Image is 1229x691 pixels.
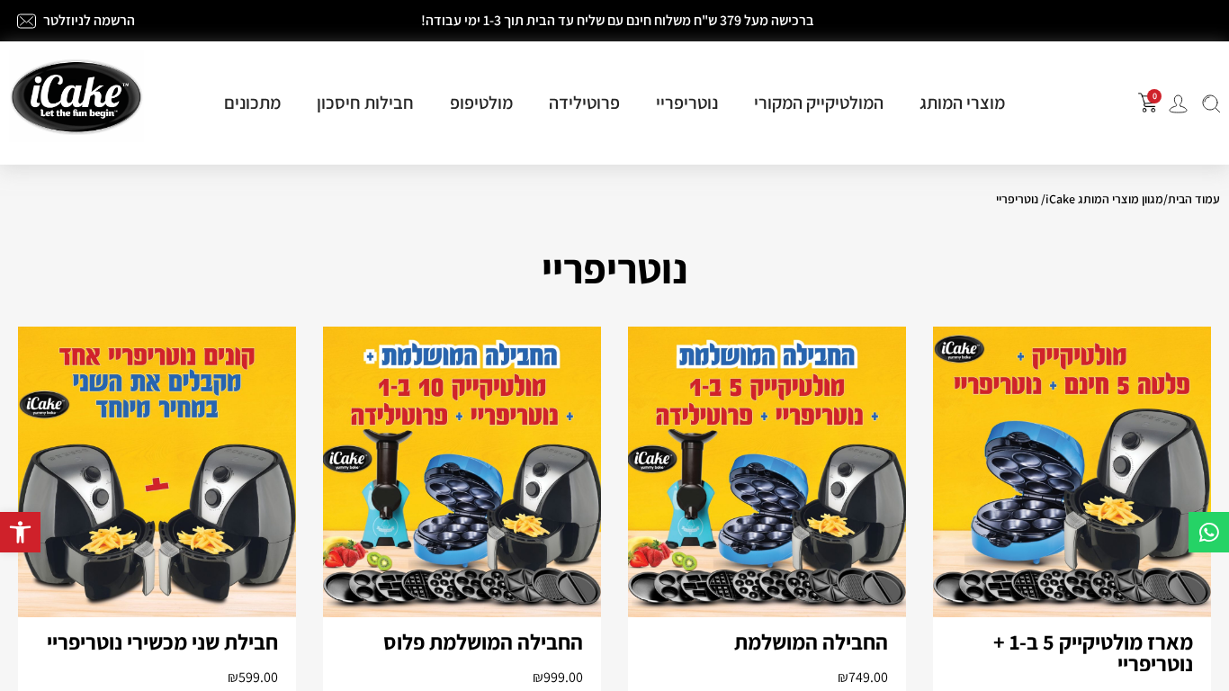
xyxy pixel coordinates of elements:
a: החבילה המושלמת פלוס [383,627,583,656]
a: הרשמה לניוזלטר [43,11,135,30]
nav: Breadcrumb [9,192,1220,206]
a: עמוד הבית [1168,191,1220,207]
button: פתח עגלת קניות צדדית [1138,93,1158,112]
span: 0 [1147,89,1162,103]
span: ₪ [838,668,848,687]
a: מארז מולטיקייק 5 ב-1 + נוטריפריי [993,627,1193,678]
a: מגוון מוצרי המותג iCake [1045,191,1163,207]
a: פרוטילידה [531,91,638,114]
a: מתכונים [206,91,299,114]
a: חבילות חיסכון [299,91,432,114]
span: 599.00 [228,668,278,687]
a: המולטיקייק המקורי [736,91,902,114]
span: 999.00 [533,668,583,687]
a: חבילת שני מכשירי נוטריפריי [47,627,278,656]
img: shopping-cart.png [1138,93,1158,112]
a: מולטיפופ [432,91,531,114]
h1: נוטריפריי [9,237,1220,300]
span: 749.00 [838,668,888,687]
a: מוצרי המותג [902,91,1023,114]
span: ₪ [228,668,238,687]
span: ₪ [533,668,543,687]
h2: ברכישה מעל 379 ש"ח משלוח חינם עם שליח עד הבית תוך 1-3 ימי עבודה! [271,13,965,28]
a: נוטריפריי [638,91,736,114]
a: החבילה המושלמת [734,627,888,656]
